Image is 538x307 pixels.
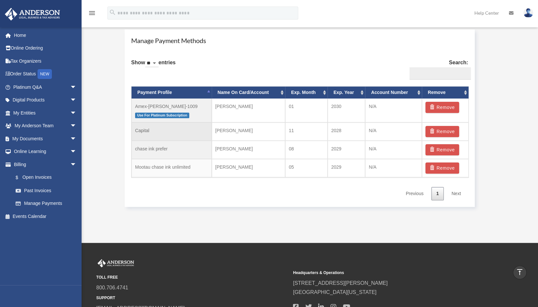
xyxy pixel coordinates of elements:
[131,86,212,99] th: Payment Profile: activate to sort column descending
[212,86,285,99] th: Name On Card/Account: activate to sort column ascending
[70,81,83,94] span: arrow_drop_down
[5,158,86,171] a: Billingarrow_drop_down
[70,94,83,107] span: arrow_drop_down
[407,58,468,80] label: Search:
[285,86,328,99] th: Exp. Month: activate to sort column ascending
[285,141,328,159] td: 08
[5,42,86,55] a: Online Ordering
[365,99,422,123] td: N/A
[328,99,365,123] td: 2030
[5,54,86,68] a: Tax Organizers
[3,8,62,21] img: Anderson Advisors Platinum Portal
[5,81,86,94] a: Platinum Q&Aarrow_drop_down
[447,187,466,200] a: Next
[293,289,377,295] a: [GEOGRAPHIC_DATA][US_STATE]
[131,99,212,123] td: Amex-[PERSON_NAME]-1009
[328,122,365,141] td: 2028
[131,58,176,74] label: Show entries
[425,126,459,137] button: Remove
[5,106,86,119] a: My Entitiesarrow_drop_down
[425,102,459,113] button: Remove
[212,99,285,123] td: [PERSON_NAME]
[131,122,212,141] td: Capital
[285,159,328,177] td: 05
[38,69,52,79] div: NEW
[5,210,86,223] a: Events Calendar
[422,86,469,99] th: Remove: activate to sort column ascending
[285,99,328,123] td: 01
[145,60,159,67] select: Showentries
[70,145,83,159] span: arrow_drop_down
[328,159,365,177] td: 2029
[513,266,527,279] a: vertical_align_top
[9,197,83,210] a: Manage Payments
[70,119,83,133] span: arrow_drop_down
[523,8,533,18] img: User Pic
[365,86,422,99] th: Account Number: activate to sort column ascending
[212,122,285,141] td: [PERSON_NAME]
[131,36,468,45] h4: Manage Payment Methods
[70,132,83,146] span: arrow_drop_down
[401,187,428,200] a: Previous
[88,11,96,17] a: menu
[135,113,189,118] span: Use For Platinum Subscription
[131,141,212,159] td: chase ink prefer
[328,86,365,99] th: Exp. Year: activate to sort column ascending
[365,159,422,177] td: N/A
[9,171,86,184] a: $Open Invoices
[96,274,288,281] small: TOLL FREE
[212,141,285,159] td: [PERSON_NAME]
[293,269,485,276] small: Headquarters & Operations
[516,268,524,276] i: vertical_align_top
[293,280,388,286] a: [STREET_ADDRESS][PERSON_NAME]
[9,184,86,197] a: Past Invoices
[70,106,83,120] span: arrow_drop_down
[5,29,86,42] a: Home
[5,94,86,107] a: Digital Productsarrow_drop_down
[70,158,83,171] span: arrow_drop_down
[96,259,135,268] img: Anderson Advisors Platinum Portal
[5,119,86,132] a: My Anderson Teamarrow_drop_down
[212,159,285,177] td: [PERSON_NAME]
[365,141,422,159] td: N/A
[109,9,116,16] i: search
[131,159,212,177] td: Mootau chase ink unlimited
[285,122,328,141] td: 11
[431,187,444,200] a: 1
[88,9,96,17] i: menu
[5,132,86,145] a: My Documentsarrow_drop_down
[5,68,86,81] a: Order StatusNEW
[425,162,459,174] button: Remove
[328,141,365,159] td: 2029
[19,174,23,182] span: $
[96,295,288,301] small: SUPPORT
[365,122,422,141] td: N/A
[5,145,86,158] a: Online Learningarrow_drop_down
[425,144,459,155] button: Remove
[409,67,471,80] input: Search:
[96,285,128,290] a: 800.706.4741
